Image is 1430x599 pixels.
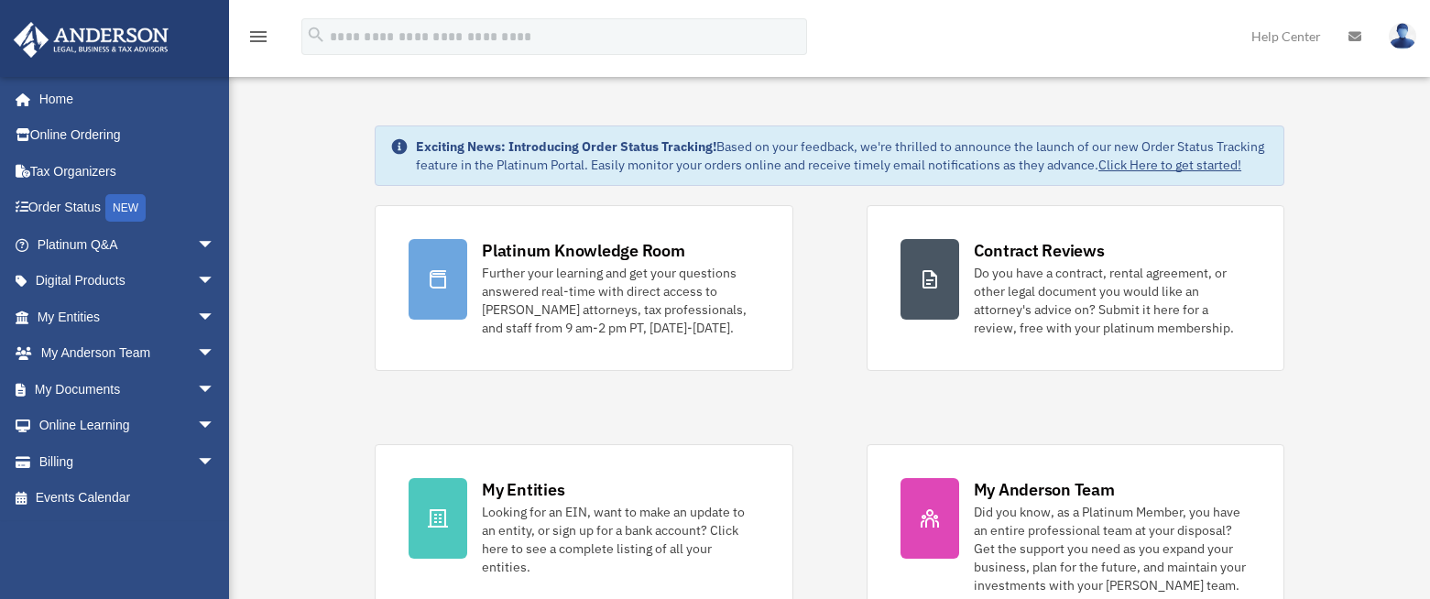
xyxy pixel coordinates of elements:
[375,205,792,371] a: Platinum Knowledge Room Further your learning and get your questions answered real-time with dire...
[867,205,1284,371] a: Contract Reviews Do you have a contract, rental agreement, or other legal document you would like...
[482,239,685,262] div: Platinum Knowledge Room
[197,299,234,336] span: arrow_drop_down
[13,408,243,444] a: Online Learningarrow_drop_down
[197,371,234,408] span: arrow_drop_down
[1389,23,1416,49] img: User Pic
[974,503,1250,594] div: Did you know, as a Platinum Member, you have an entire professional team at your disposal? Get th...
[416,138,716,155] strong: Exciting News: Introducing Order Status Tracking!
[482,264,759,337] div: Further your learning and get your questions answered real-time with direct access to [PERSON_NAM...
[13,153,243,190] a: Tax Organizers
[482,478,564,501] div: My Entities
[13,335,243,372] a: My Anderson Teamarrow_drop_down
[197,408,234,445] span: arrow_drop_down
[974,239,1105,262] div: Contract Reviews
[13,263,243,299] a: Digital Productsarrow_drop_down
[197,443,234,481] span: arrow_drop_down
[105,194,146,222] div: NEW
[8,22,174,58] img: Anderson Advisors Platinum Portal
[247,26,269,48] i: menu
[13,371,243,408] a: My Documentsarrow_drop_down
[13,299,243,335] a: My Entitiesarrow_drop_down
[13,81,234,117] a: Home
[1098,157,1241,173] a: Click Here to get started!
[13,117,243,154] a: Online Ordering
[197,335,234,373] span: arrow_drop_down
[247,32,269,48] a: menu
[13,480,243,517] a: Events Calendar
[197,226,234,264] span: arrow_drop_down
[416,137,1269,174] div: Based on your feedback, we're thrilled to announce the launch of our new Order Status Tracking fe...
[974,264,1250,337] div: Do you have a contract, rental agreement, or other legal document you would like an attorney's ad...
[13,443,243,480] a: Billingarrow_drop_down
[974,478,1115,501] div: My Anderson Team
[306,25,326,45] i: search
[197,263,234,300] span: arrow_drop_down
[13,190,243,227] a: Order StatusNEW
[13,226,243,263] a: Platinum Q&Aarrow_drop_down
[482,503,759,576] div: Looking for an EIN, want to make an update to an entity, or sign up for a bank account? Click her...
